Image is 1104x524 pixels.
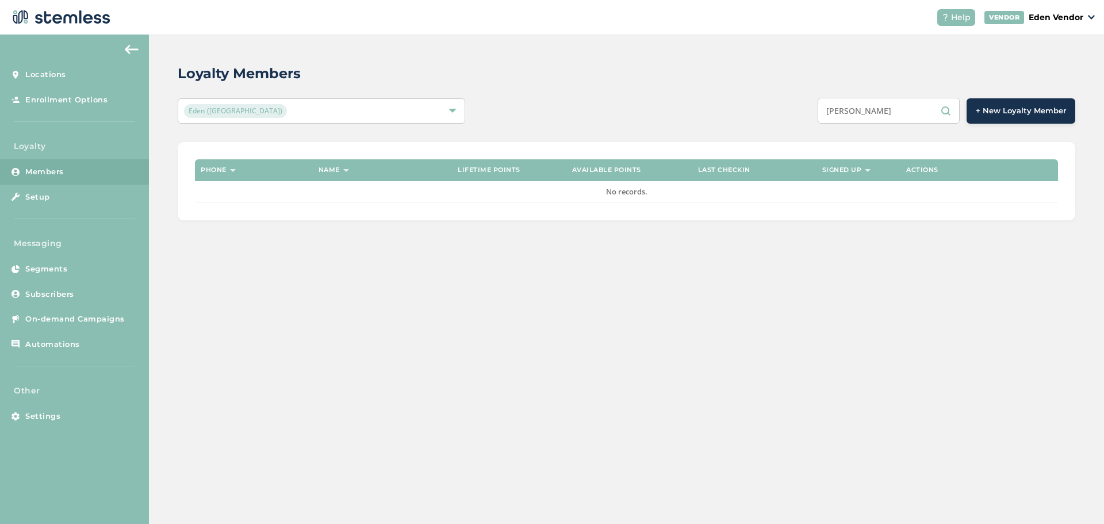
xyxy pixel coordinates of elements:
label: Phone [201,166,227,174]
div: VENDOR [984,11,1024,24]
span: Setup [25,192,50,203]
h2: Loyalty Members [178,63,301,84]
label: Name [319,166,340,174]
th: Actions [900,159,1058,181]
img: icon-arrow-back-accent-c549486e.svg [125,45,139,54]
input: Search [818,98,960,124]
img: icon-sort-1e1d7615.svg [343,169,349,172]
img: icon_down-arrow-small-66adaf34.svg [1088,15,1095,20]
span: Settings [25,411,60,422]
img: logo-dark-0685b13c.svg [9,6,110,29]
img: icon-sort-1e1d7615.svg [865,169,871,172]
label: Signed up [822,166,862,174]
span: Members [25,166,64,178]
img: icon-sort-1e1d7615.svg [230,169,236,172]
label: Available points [572,166,641,174]
span: Subscribers [25,289,74,300]
span: No records. [606,186,647,197]
span: Segments [25,263,67,275]
span: On-demand Campaigns [25,313,125,325]
img: icon-help-white-03924b79.svg [942,14,949,21]
p: Eden Vendor [1029,12,1083,24]
span: Automations [25,339,80,350]
span: Enrollment Options [25,94,108,106]
iframe: Chat Widget [1046,469,1104,524]
button: + New Loyalty Member [967,98,1075,124]
label: Lifetime points [458,166,520,174]
span: + New Loyalty Member [976,105,1066,117]
span: Help [951,12,971,24]
label: Last checkin [698,166,750,174]
span: Locations [25,69,66,81]
span: Eden ([GEOGRAPHIC_DATA]) [184,104,287,118]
